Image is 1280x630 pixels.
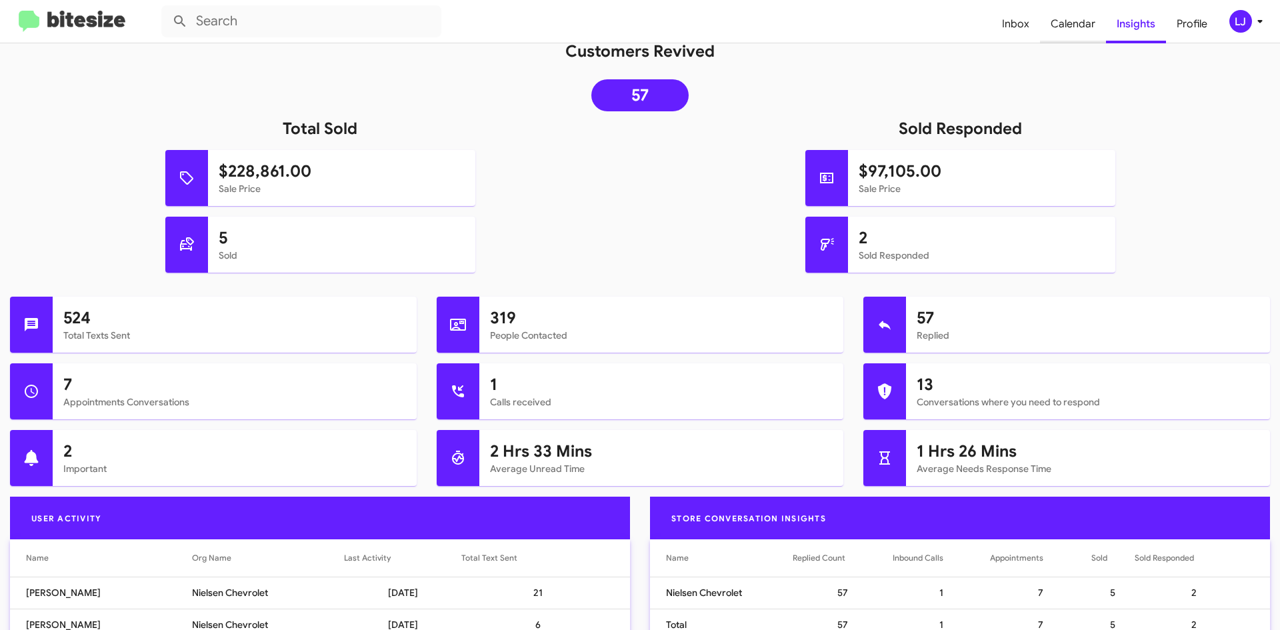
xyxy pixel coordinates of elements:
h1: 319 [490,307,833,329]
div: LJ [1229,10,1252,33]
mat-card-subtitle: Sold Responded [859,249,1105,262]
mat-card-subtitle: Conversations where you need to respond [917,395,1259,409]
div: Org Name [192,551,231,565]
mat-card-subtitle: Sale Price [859,182,1105,195]
div: Total Text Sent [461,551,517,565]
h1: 7 [63,374,406,395]
div: Sold [1091,551,1107,565]
div: Last Activity [344,551,461,565]
h1: 57 [917,307,1259,329]
div: Replied Count [793,551,845,565]
div: Name [666,551,793,565]
mat-card-subtitle: Total Texts Sent [63,329,406,342]
input: Search [161,5,441,37]
h1: 1 Hrs 26 Mins [917,441,1259,462]
h1: 2 [63,441,406,462]
div: Inbound Calls [893,551,990,565]
mat-card-subtitle: Calls received [490,395,833,409]
h1: 5 [219,227,465,249]
div: Name [26,551,192,565]
span: 57 [631,89,649,102]
h1: 2 [859,227,1105,249]
mat-card-subtitle: Average Needs Response Time [917,462,1259,475]
mat-card-subtitle: Average Unread Time [490,462,833,475]
div: Sold [1091,551,1135,565]
div: Name [666,551,689,565]
span: Store Conversation Insights [661,513,837,523]
a: Insights [1106,5,1166,43]
h1: 13 [917,374,1259,395]
td: 1 [893,577,990,609]
h1: 2 Hrs 33 Mins [490,441,833,462]
td: [DATE] [344,577,461,609]
a: Inbox [991,5,1040,43]
div: Appointments [990,551,1043,565]
div: Sold Responded [1135,551,1194,565]
td: Nielsen Chevrolet [192,577,344,609]
button: LJ [1218,10,1265,33]
mat-card-subtitle: Important [63,462,406,475]
td: 5 [1091,577,1135,609]
div: Name [26,551,49,565]
a: Profile [1166,5,1218,43]
div: Last Activity [344,551,391,565]
div: Org Name [192,551,344,565]
td: 7 [990,577,1091,609]
h1: $228,861.00 [219,161,465,182]
div: Replied Count [793,551,893,565]
mat-card-subtitle: Replied [917,329,1259,342]
td: [PERSON_NAME] [10,577,192,609]
div: Appointments [990,551,1091,565]
div: Inbound Calls [893,551,943,565]
h1: Sold Responded [640,118,1280,139]
a: Calendar [1040,5,1106,43]
td: Nielsen Chevrolet [650,577,793,609]
span: User Activity [21,513,112,523]
h1: 524 [63,307,406,329]
h1: $97,105.00 [859,161,1105,182]
mat-card-subtitle: People Contacted [490,329,833,342]
h1: 1 [490,374,833,395]
div: Sold Responded [1135,551,1254,565]
td: 21 [461,577,630,609]
td: 57 [793,577,893,609]
mat-card-subtitle: Sale Price [219,182,465,195]
mat-card-subtitle: Sold [219,249,465,262]
div: Total Text Sent [461,551,614,565]
td: 2 [1135,577,1270,609]
mat-card-subtitle: Appointments Conversations [63,395,406,409]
